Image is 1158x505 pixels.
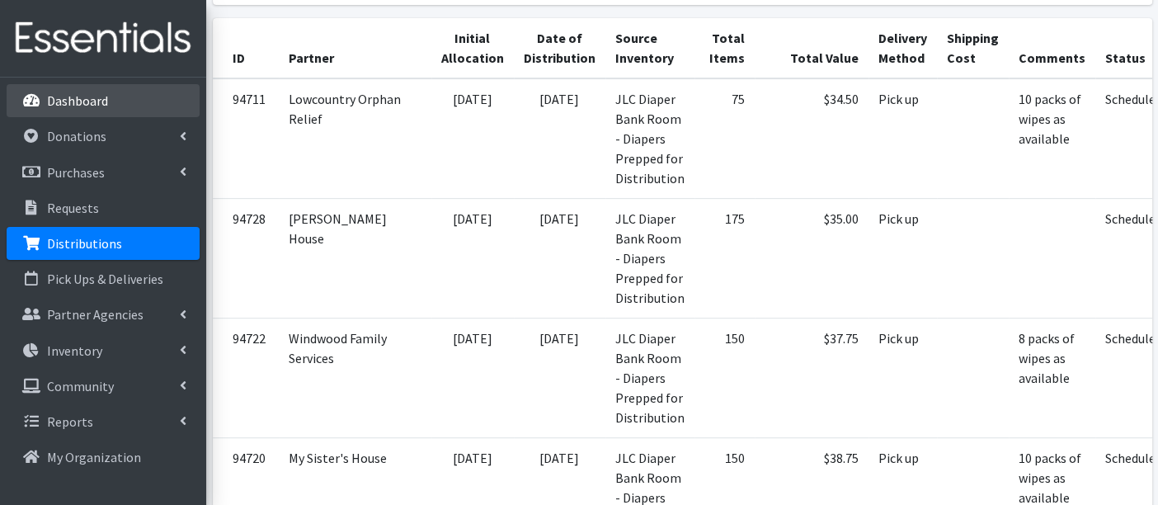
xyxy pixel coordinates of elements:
p: Reports [47,413,93,430]
td: 10 packs of wipes as available [1009,78,1095,199]
th: Initial Allocation [431,18,514,78]
p: Inventory [47,342,102,359]
p: Community [47,378,114,394]
th: Total Value [755,18,868,78]
a: Dashboard [7,84,200,117]
a: Requests [7,191,200,224]
td: [DATE] [431,198,514,318]
td: JLC Diaper Bank Room - Diapers Prepped for Distribution [605,78,694,199]
td: Pick up [868,198,937,318]
img: HumanEssentials [7,11,200,66]
th: Source Inventory [605,18,694,78]
p: Purchases [47,164,105,181]
td: JLC Diaper Bank Room - Diapers Prepped for Distribution [605,198,694,318]
td: [DATE] [514,198,605,318]
p: Donations [47,128,106,144]
td: 175 [694,198,755,318]
td: $35.00 [755,198,868,318]
th: Total Items [694,18,755,78]
td: [DATE] [514,318,605,437]
td: Pick up [868,318,937,437]
a: Purchases [7,156,200,189]
th: ID [213,18,279,78]
th: Partner [279,18,431,78]
p: Pick Ups & Deliveries [47,271,163,287]
a: Reports [7,405,200,438]
a: Distributions [7,227,200,260]
td: 75 [694,78,755,199]
th: Date of Distribution [514,18,605,78]
td: $34.50 [755,78,868,199]
th: Delivery Method [868,18,937,78]
p: My Organization [47,449,141,465]
td: Lowcountry Orphan Relief [279,78,431,199]
td: 94722 [213,318,279,437]
p: Partner Agencies [47,306,144,323]
a: My Organization [7,441,200,474]
td: 94711 [213,78,279,199]
td: [DATE] [514,78,605,199]
td: [DATE] [431,318,514,437]
th: Shipping Cost [937,18,1009,78]
a: Donations [7,120,200,153]
td: 150 [694,318,755,437]
p: Distributions [47,235,122,252]
td: $37.75 [755,318,868,437]
td: 8 packs of wipes as available [1009,318,1095,437]
td: JLC Diaper Bank Room - Diapers Prepped for Distribution [605,318,694,437]
a: Pick Ups & Deliveries [7,262,200,295]
p: Requests [47,200,99,216]
td: Windwood Family Services [279,318,431,437]
td: [PERSON_NAME] House [279,198,431,318]
a: Inventory [7,334,200,367]
td: [DATE] [431,78,514,199]
td: Pick up [868,78,937,199]
th: Comments [1009,18,1095,78]
a: Partner Agencies [7,298,200,331]
td: 94728 [213,198,279,318]
a: Community [7,370,200,403]
p: Dashboard [47,92,108,109]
